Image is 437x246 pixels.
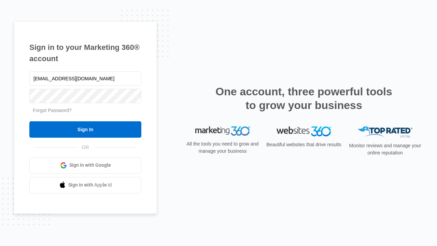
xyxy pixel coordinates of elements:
[195,126,250,136] img: Marketing 360
[29,71,141,86] input: Email
[347,142,423,156] p: Monitor reviews and manage your online reputation
[213,85,394,112] h2: One account, three powerful tools to grow your business
[77,144,94,151] span: OR
[358,126,412,138] img: Top Rated Local
[266,141,342,148] p: Beautiful websites that drive results
[29,157,141,174] a: Sign in with Google
[29,121,141,138] input: Sign In
[184,140,261,155] p: All the tools you need to grow and manage your business
[68,181,112,189] span: Sign in with Apple Id
[277,126,331,136] img: Websites 360
[29,177,141,193] a: Sign in with Apple Id
[33,108,72,113] a: Forgot Password?
[69,162,111,169] span: Sign in with Google
[29,42,141,64] h1: Sign in to your Marketing 360® account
